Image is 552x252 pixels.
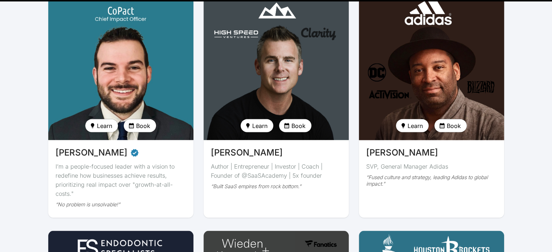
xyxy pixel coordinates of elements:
[56,146,127,159] span: [PERSON_NAME]
[211,183,342,189] div: “Built SaaS empires from rock bottom.”
[252,121,267,130] span: Learn
[396,119,429,132] button: Learn
[124,119,156,132] button: Book
[434,119,467,132] button: Book
[56,201,186,207] div: “No problem is unsolvable!”
[279,119,311,132] button: Book
[447,121,461,130] span: Book
[136,121,150,130] span: Book
[211,162,342,180] div: Author | Entrepreneur | Investor | Coach | Founder of @SaaSAcademy | 5x founder
[85,119,118,132] button: Learn
[56,162,186,198] div: I’m a people-focused leader with a vision to redefine how businesses achieve results, prioritizin...
[241,119,273,132] button: Learn
[97,121,112,130] span: Learn
[130,146,139,159] span: Verified partner - Zach Beegal
[291,121,306,130] span: Book
[408,121,423,130] span: Learn
[366,146,438,159] span: [PERSON_NAME]
[366,162,497,171] div: SVP, General Manager Adidas
[366,174,497,187] div: “Fused culture and strategy, leading Adidas to global impact.”
[211,146,283,159] span: [PERSON_NAME]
